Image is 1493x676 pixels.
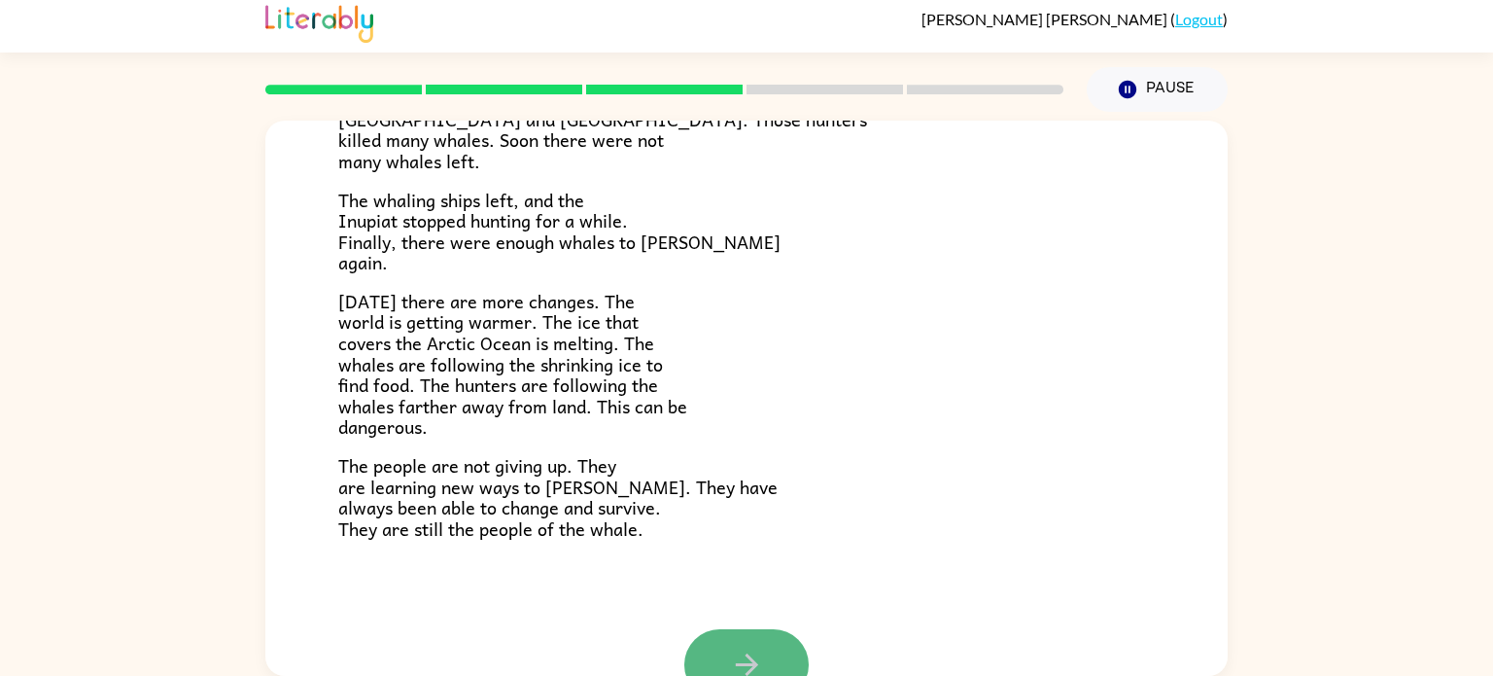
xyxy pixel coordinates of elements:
[1087,67,1228,112] button: Pause
[338,84,867,175] span: But then whaling ships came from [GEOGRAPHIC_DATA] and [GEOGRAPHIC_DATA]. Those hunters killed ma...
[1175,10,1223,28] a: Logout
[338,451,778,543] span: The people are not giving up. They are learning new ways to [PERSON_NAME]. They have always been ...
[921,10,1228,28] div: ( )
[921,10,1170,28] span: [PERSON_NAME] [PERSON_NAME]
[338,186,781,277] span: The whaling ships left, and the Inupiat stopped hunting for a while. Finally, there were enough w...
[338,287,687,442] span: [DATE] there are more changes. The world is getting warmer. The ice that covers the Arctic Ocean ...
